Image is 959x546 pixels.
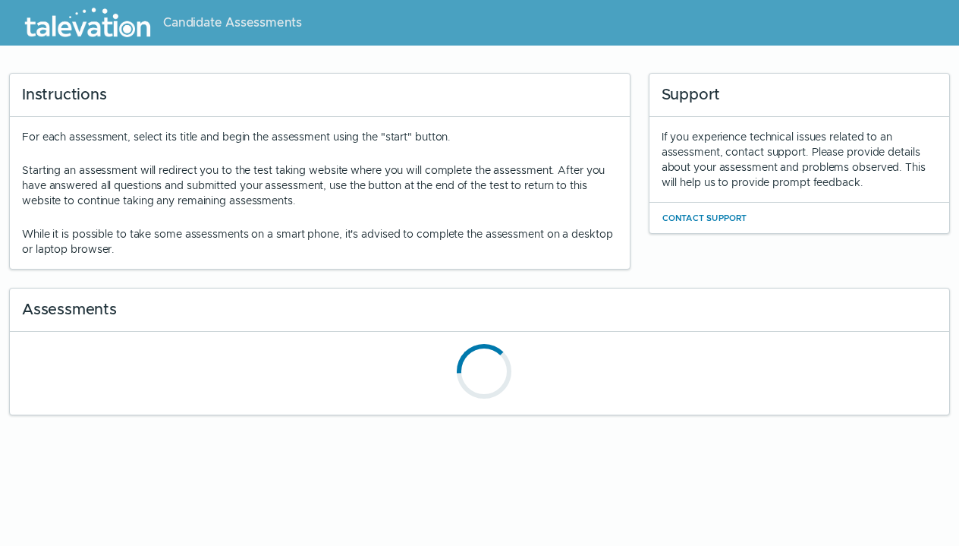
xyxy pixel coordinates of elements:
[10,289,949,332] div: Assessments
[22,163,618,208] p: Starting an assessment will redirect you to the test taking website where you will complete the a...
[163,14,302,32] span: Candidate Assessments
[10,74,630,117] div: Instructions
[22,129,618,257] div: For each assessment, select its title and begin the assessment using the "start" button.
[649,74,949,117] div: Support
[18,4,157,42] img: Talevation_Logo_Transparent_white.png
[662,129,937,190] div: If you experience technical issues related to an assessment, contact support. Please provide deta...
[22,226,618,257] p: While it is possible to take some assessments on a smart phone, it's advised to complete the asse...
[662,209,748,227] button: Contact Support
